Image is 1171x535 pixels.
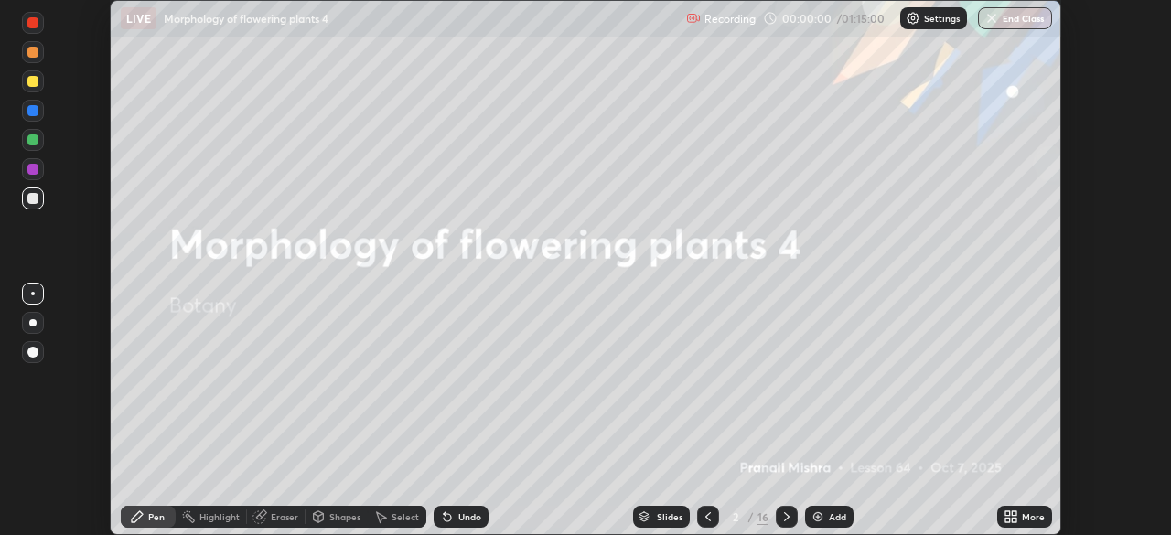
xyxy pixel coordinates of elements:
[164,11,328,26] p: Morphology of flowering plants 4
[748,511,754,522] div: /
[329,512,360,521] div: Shapes
[686,11,701,26] img: recording.375f2c34.svg
[757,508,768,525] div: 16
[924,14,960,23] p: Settings
[271,512,298,521] div: Eraser
[458,512,481,521] div: Undo
[906,11,920,26] img: class-settings-icons
[392,512,419,521] div: Select
[726,511,745,522] div: 2
[148,512,165,521] div: Pen
[984,11,999,26] img: end-class-cross
[126,11,151,26] p: LIVE
[704,12,756,26] p: Recording
[829,512,846,521] div: Add
[199,512,240,521] div: Highlight
[811,509,825,524] img: add-slide-button
[1022,512,1045,521] div: More
[657,512,682,521] div: Slides
[978,7,1052,29] button: End Class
